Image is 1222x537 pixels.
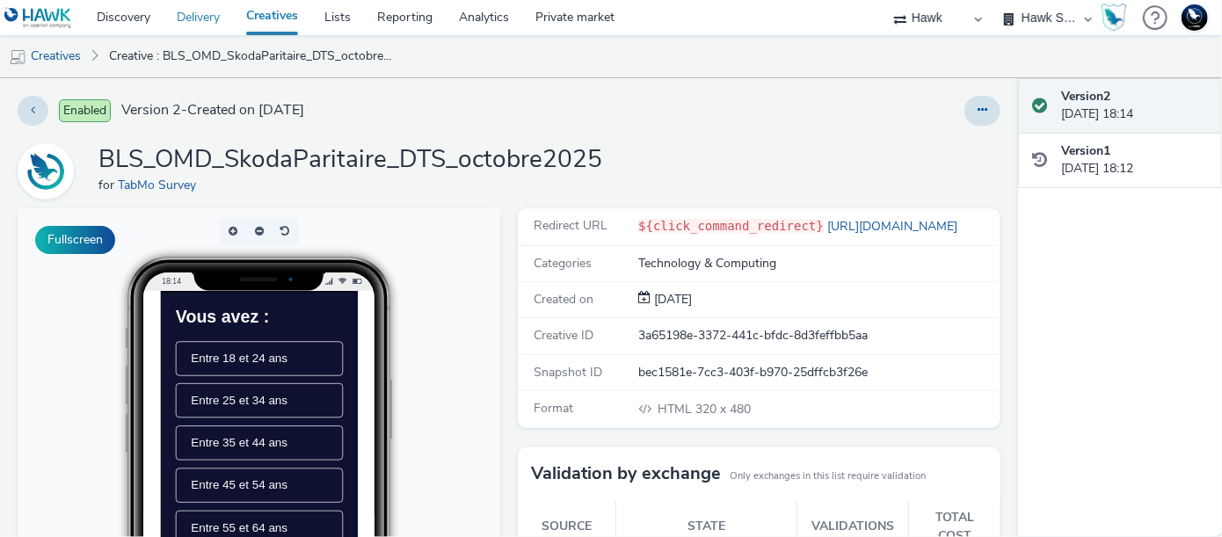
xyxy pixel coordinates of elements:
[21,24,260,52] h1: Vous avez :
[98,177,118,193] span: for
[360,369,417,380] span: Smartphone
[1101,4,1127,32] img: Hawk Academy
[9,48,26,66] img: mobile
[534,364,602,381] span: Snapshot ID
[1062,142,1208,178] div: [DATE] 18:12
[121,100,304,120] span: Version 2 - Created on [DATE]
[336,364,461,385] li: Smartphone
[534,217,607,234] span: Redirect URL
[658,401,695,417] span: HTML
[730,469,926,483] small: Only exchanges in this list require validation
[1101,4,1134,32] a: Hawk Academy
[18,163,81,179] a: TabMo Survey
[360,390,399,401] span: Desktop
[43,388,155,407] span: Plus de 65 ans
[43,329,181,347] span: Entre 55 et 64 ans
[43,87,181,105] span: Entre 18 et 24 ans
[638,255,999,272] div: Technology & Computing
[651,291,692,308] span: [DATE]
[4,7,72,29] img: undefined Logo
[35,226,115,254] button: Fullscreen
[144,68,164,77] span: 18:14
[98,143,602,177] h1: BLS_OMD_SkodaParitaire_DTS_octobre2025
[59,99,111,122] span: Enabled
[638,327,999,345] div: 3a65198e-3372-441c-bfdc-8d3feffbb5aa
[531,461,721,487] h3: Validation by exchange
[1062,88,1111,105] strong: Version 2
[534,400,573,417] span: Format
[638,364,999,381] div: bec1581e-7cc3-403f-b970-25dffcb3f26e
[43,268,181,287] span: Entre 45 et 54 ans
[336,406,461,427] li: QR Code
[100,35,406,77] a: Creative : BLS_OMD_SkodaParitaire_DTS_octobre2025
[1062,88,1208,124] div: [DATE] 18:14
[534,255,592,272] span: Categories
[638,219,824,233] code: ${click_command_redirect}
[336,385,461,406] li: Desktop
[20,146,71,197] img: TabMo Survey
[1062,142,1111,159] strong: Version 1
[360,411,402,422] span: QR Code
[651,291,692,308] div: Creation 02 October 2025, 18:12
[534,291,593,308] span: Created on
[43,207,181,226] span: Entre 35 et 44 ans
[656,401,751,417] span: 320 x 480
[824,218,964,235] a: [URL][DOMAIN_NAME]
[1182,4,1208,31] img: Support Hawk
[43,147,181,165] span: Entre 25 et 34 ans
[118,177,203,193] a: TabMo Survey
[534,327,593,344] span: Creative ID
